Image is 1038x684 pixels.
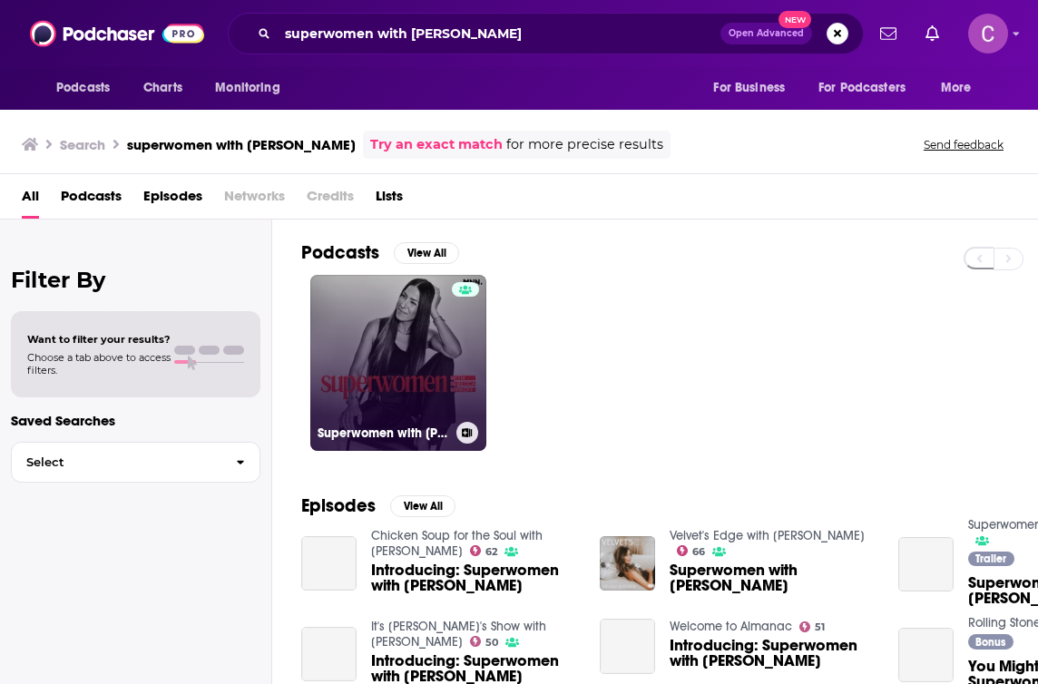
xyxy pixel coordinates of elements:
span: 50 [485,639,498,647]
a: Welcome to Almanac [670,619,792,634]
span: Introducing: Superwomen with [PERSON_NAME] [371,653,578,684]
img: Superwomen with Rebecca Minkoff [600,536,655,591]
button: View All [394,242,459,264]
button: View All [390,495,455,517]
span: Monitoring [215,75,279,101]
h2: Filter By [11,267,260,293]
a: Try an exact match [370,134,503,155]
a: Chicken Soup for the Soul with Amy Newmark [371,528,543,559]
button: Show profile menu [968,14,1008,54]
a: 50 [470,636,499,647]
a: Introducing: Superwomen with Rebecca Minkoff [371,562,578,593]
button: Send feedback [918,137,1009,152]
span: Introducing: Superwomen with [PERSON_NAME] [670,638,876,669]
span: Choose a tab above to access filters. [27,351,171,376]
button: open menu [807,71,932,105]
a: 51 [799,621,826,632]
span: Open Advanced [729,29,804,38]
h3: Search [60,136,105,153]
a: Lists [376,181,403,219]
h2: Podcasts [301,241,379,264]
a: Charts [132,71,193,105]
span: Charts [143,75,182,101]
a: Velvet's Edge with Kelly Henderson [670,528,865,543]
a: Superwomen with [PERSON_NAME] [310,275,486,451]
a: Show notifications dropdown [918,18,946,49]
span: Introducing: Superwomen with [PERSON_NAME] [371,562,578,593]
a: Introducing: Superwomen with Rebecca Minkoff [670,638,876,669]
span: Networks [224,181,285,219]
span: Logged in as cristina11881 [968,14,1008,54]
span: Credits [307,181,354,219]
span: Podcasts [56,75,110,101]
a: Introducing: Superwomen with Rebecca Minkoff [600,619,655,674]
p: Saved Searches [11,412,260,429]
div: Search podcasts, credits, & more... [228,13,864,54]
a: Show notifications dropdown [873,18,904,49]
a: All [22,181,39,219]
span: Trailer [975,553,1006,564]
h2: Episodes [301,494,376,517]
a: You Might Also Like: Superwomen with Rebecca Minkoff [898,628,954,683]
span: For Podcasters [818,75,906,101]
a: Introducing: Superwomen with Rebecca Minkoff [371,653,578,684]
img: Podchaser - Follow, Share and Rate Podcasts [30,16,204,51]
span: Superwomen with [PERSON_NAME] [670,562,876,593]
h3: superwomen with [PERSON_NAME] [127,136,356,153]
span: for more precise results [506,134,663,155]
a: Superwomen with Rebecca Minkoff [670,562,876,593]
a: Episodes [143,181,202,219]
span: 51 [815,623,825,631]
h3: Superwomen with [PERSON_NAME] [318,425,449,441]
button: Open AdvancedNew [720,23,812,44]
button: open menu [202,71,303,105]
button: open menu [44,71,133,105]
span: Select [12,456,221,468]
a: It's Judy's Show with Judy Gold [371,619,546,650]
a: EpisodesView All [301,494,455,517]
a: Introducing: Superwomen with Rebecca Minkoff [301,536,357,591]
span: Want to filter your results? [27,333,171,346]
input: Search podcasts, credits, & more... [278,19,720,48]
span: For Business [713,75,785,101]
img: User Profile [968,14,1008,54]
a: Introducing: Superwomen with Rebecca Minkoff [301,627,357,682]
span: 62 [485,548,497,556]
a: Superwomen with Rebecca Minkoff Trailer [898,537,954,592]
a: 62 [470,545,498,556]
a: 66 [677,545,706,556]
button: open menu [928,71,994,105]
button: open menu [700,71,808,105]
span: 66 [692,548,705,556]
span: More [941,75,972,101]
a: Podcasts [61,181,122,219]
a: PodcastsView All [301,241,459,264]
span: New [778,11,811,28]
span: Bonus [975,637,1005,648]
button: Select [11,442,260,483]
